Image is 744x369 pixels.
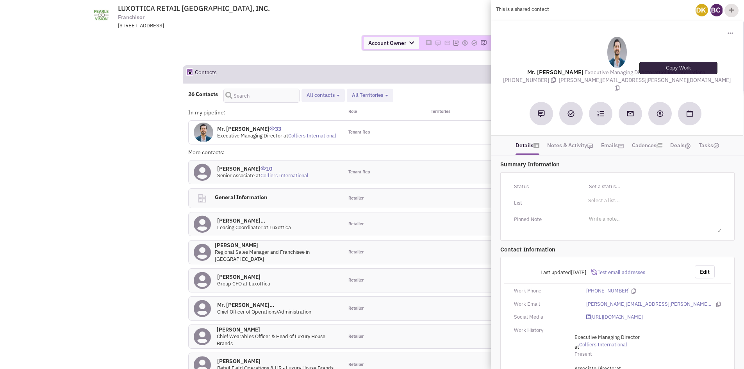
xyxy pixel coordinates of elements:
span: Retailer [348,305,364,312]
img: Please add to your accounts [462,40,468,46]
a: Cadences [632,139,662,151]
span: at [575,334,709,350]
img: jBVR5rBzUEywuDEo8XoRHA.png [194,123,213,142]
span: [PERSON_NAME][EMAIL_ADDRESS][PERSON_NAME][DOMAIN_NAME] [559,77,731,92]
span: [DATE] [571,269,586,276]
h4: [PERSON_NAME] [215,242,338,249]
img: Please add to your accounts [435,40,441,46]
a: Deals [670,139,691,151]
h4: [PERSON_NAME] [217,358,334,365]
img: Create a deal [656,110,664,118]
span: Leasing Coordinator at Luxottica [217,224,291,231]
span: at [585,69,707,76]
button: All Territories [350,91,391,100]
div: [STREET_ADDRESS] [118,22,322,30]
h4: Mr. [PERSON_NAME] [217,125,336,132]
div: Status [509,180,581,193]
span: Executive Managing Director [585,69,654,76]
li: Select a list... [587,197,620,203]
h2: Contacts [195,66,217,83]
p: Summary Information [500,160,735,168]
a: Colliers International [288,132,336,139]
span: Present [575,351,592,357]
img: Add a Task [567,110,575,117]
span: Retailer [348,221,364,227]
lable: Mr. [PERSON_NAME] [527,68,583,76]
span: LUXOTTICA RETAIL [GEOGRAPHIC_DATA], INC. [118,4,270,13]
p: Contact Information [500,245,735,253]
h4: Mr. [PERSON_NAME]... [217,301,311,308]
img: RvfsT9drj0qYqREG4RDcYA.png [710,4,723,16]
span: [PHONE_NUMBER] [503,77,559,84]
a: [PERSON_NAME][EMAIL_ADDRESS][PERSON_NAME][DOMAIN_NAME] [587,301,712,308]
span: Chief Wearables Officer & Head of Luxury House Brands [217,333,325,347]
span: Account Owner [364,37,419,49]
img: Subscribe to a cadence [597,110,604,117]
img: www.pearlevision.com [83,5,119,24]
span: Chief Officer of Operations/Administration [217,308,311,315]
button: All contacts [304,91,342,100]
a: Colliers International [579,341,704,349]
span: Senior Associate [217,172,255,179]
div: More contacts: [188,148,343,156]
span: Franchisor [118,13,145,21]
span: All contacts [307,92,335,98]
img: Please add to your accounts [444,40,450,46]
img: tPwAKQJ1VkmZiPnF6gnX6A.png [696,4,708,16]
a: Emails [601,139,624,151]
a: Details [516,139,539,151]
span: Retailer [348,277,364,283]
div: Work Email [509,301,581,308]
span: 33 [269,119,281,132]
h4: [PERSON_NAME] [217,165,309,172]
div: In my pipeline: [188,109,343,116]
div: Work Phone [509,287,581,295]
h4: General Information [212,189,330,206]
a: [PHONE_NUMBER] [587,287,630,295]
input: Search [223,89,300,103]
span: 10 [260,159,272,172]
span: Retailer [348,195,364,201]
img: jBVR5rBzUEywuDEo8XoRHA.png [607,37,627,68]
div: Work History [509,327,581,334]
img: Please add to your accounts [471,40,477,46]
img: clarity_building-linegeneral.png [197,193,207,203]
span: Group CFO at Luxottica [217,280,270,287]
div: Copy Work [639,62,717,74]
div: Social Media [509,314,581,321]
button: Edit [695,265,715,278]
span: Tenant Rep [348,169,370,175]
a: Colliers International [260,172,309,179]
a: Notes & Activity [547,139,593,151]
span: Executive Managing Director [575,334,699,341]
span: All Territories [352,92,383,98]
span: Executive Managing Director [217,132,282,139]
span: Tenant Rep [348,129,370,135]
div: Last updated [509,265,591,280]
img: icon-email-active-16.png [618,143,624,149]
div: List [509,197,581,209]
span: Retailer [348,333,364,340]
img: Please add to your accounts [480,40,487,46]
img: icon-dealamount.png [685,143,691,149]
img: icon-note.png [587,143,593,149]
span: Regional Sales Manager and Franchisee in [GEOGRAPHIC_DATA] [215,249,310,263]
span: Retailer [348,249,364,255]
img: icon-UserInteraction.png [260,166,266,170]
div: Share Contact [725,4,739,17]
span: Test email addresses [597,269,645,276]
img: Schedule a Meeting [687,111,693,117]
img: icon-UserInteraction.png [269,127,275,130]
a: Tasks [699,139,719,151]
span: Retailer [348,362,364,368]
img: Add a note [538,110,545,117]
span: at [284,132,336,139]
div: Role [343,109,421,116]
h4: 26 Contacts [188,91,218,98]
a: [URL][DOMAIN_NAME] [587,314,643,321]
input: Set a status... [587,180,721,193]
div: Territories [421,109,498,116]
h4: [PERSON_NAME]... [217,217,291,224]
h4: [PERSON_NAME] [217,326,338,333]
img: Send an email [626,110,634,118]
